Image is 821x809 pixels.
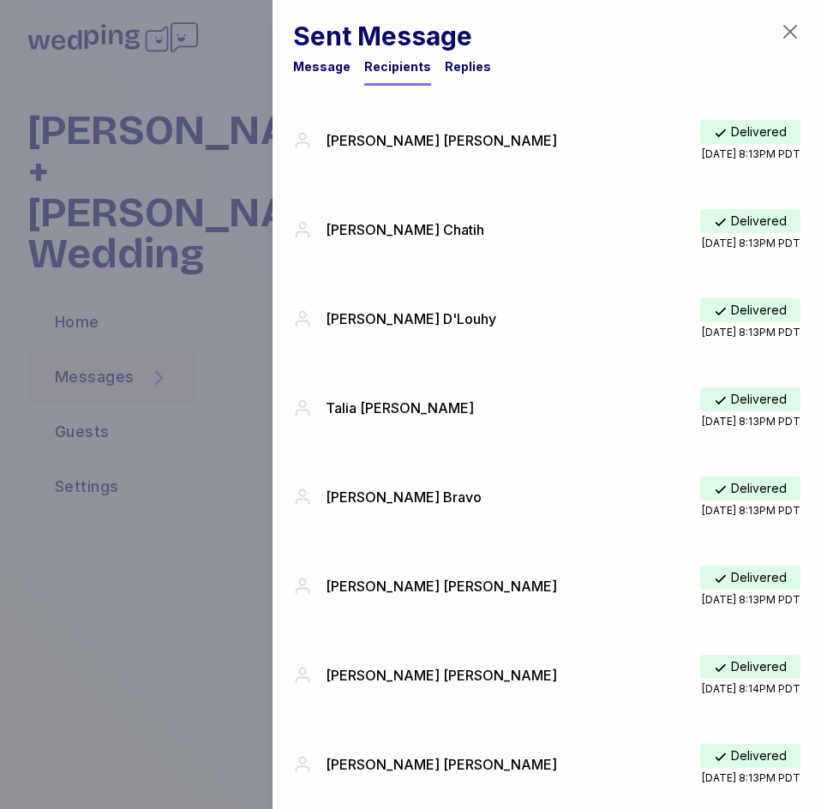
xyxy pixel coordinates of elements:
[700,209,800,233] div: Delivered
[326,487,700,507] div: [PERSON_NAME] Bravo
[445,58,491,75] div: Replies
[700,566,800,590] div: Delivered
[326,398,700,418] div: Talia [PERSON_NAME]
[702,415,800,428] div: [DATE] 8:13PM PDT
[364,58,431,75] div: Recipients
[326,130,700,151] div: [PERSON_NAME] [PERSON_NAME]
[700,476,800,500] div: Delivered
[326,219,700,240] div: [PERSON_NAME] Chatih
[326,665,700,686] div: [PERSON_NAME] [PERSON_NAME]
[700,298,800,322] div: Delivered
[702,593,800,607] div: [DATE] 8:13PM PDT
[326,309,700,329] div: [PERSON_NAME] D'Louhy
[702,771,800,785] div: [DATE] 8:13PM PDT
[700,655,800,679] div: Delivered
[700,120,800,144] div: Delivered
[326,576,700,596] div: [PERSON_NAME] [PERSON_NAME]
[702,682,800,696] div: [DATE] 8:14PM PDT
[700,744,800,768] div: Delivered
[700,387,800,411] div: Delivered
[702,326,800,339] div: [DATE] 8:13PM PDT
[293,21,491,51] h1: Sent Message
[702,147,800,161] div: [DATE] 8:13PM PDT
[326,754,700,775] div: [PERSON_NAME] [PERSON_NAME]
[702,504,800,518] div: [DATE] 8:13PM PDT
[293,58,351,75] div: Message
[702,237,800,250] div: [DATE] 8:13PM PDT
